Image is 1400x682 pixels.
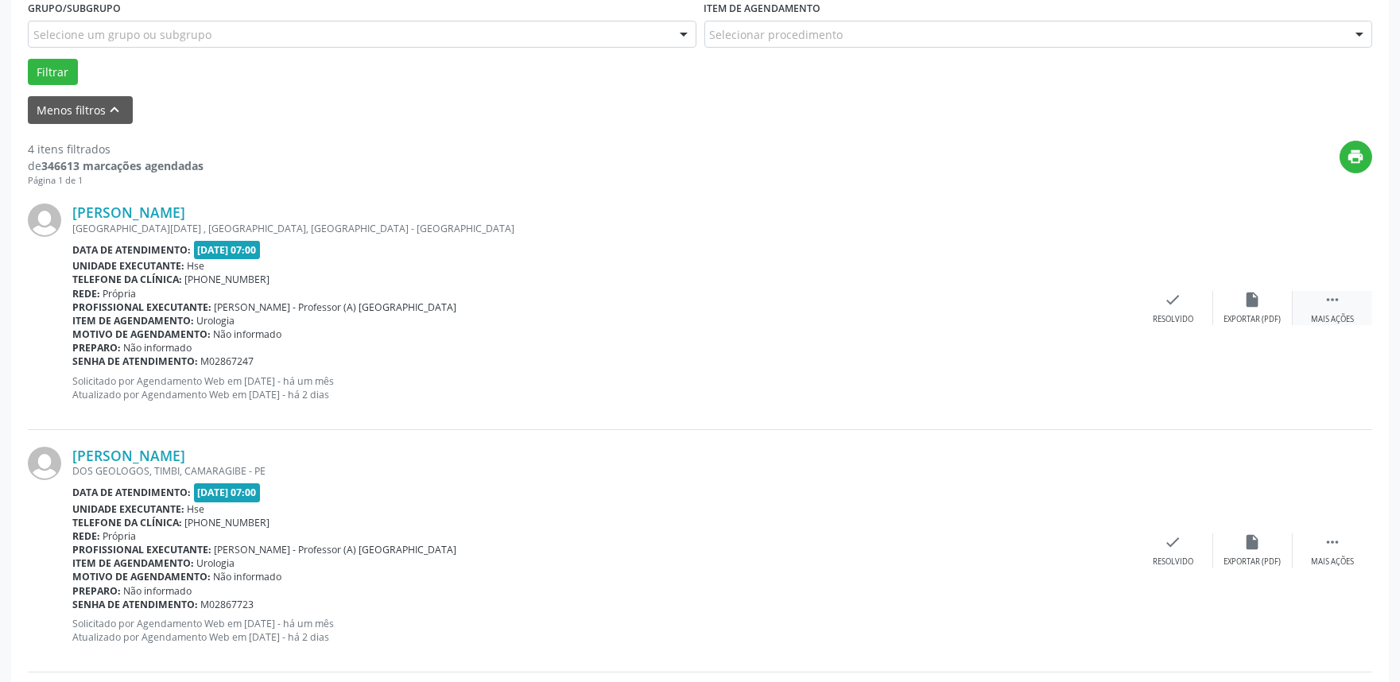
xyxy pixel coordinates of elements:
span: Própria [103,287,137,300]
button: Menos filtroskeyboard_arrow_up [28,96,133,124]
span: Não informado [214,327,282,341]
i:  [1324,291,1341,308]
div: de [28,157,204,174]
div: Página 1 de 1 [28,174,204,188]
i: check [1165,533,1182,551]
span: Hse [188,259,205,273]
span: Não informado [124,584,192,598]
i: insert_drive_file [1244,291,1262,308]
i:  [1324,533,1341,551]
b: Telefone da clínica: [72,516,182,529]
b: Unidade executante: [72,502,184,516]
b: Item de agendamento: [72,314,194,327]
b: Rede: [72,287,100,300]
span: Própria [103,529,137,543]
i: insert_drive_file [1244,533,1262,551]
b: Senha de atendimento: [72,598,198,611]
b: Rede: [72,529,100,543]
span: [DATE] 07:00 [194,483,261,502]
span: Urologia [197,556,235,570]
i: print [1348,148,1365,165]
span: Hse [188,502,205,516]
b: Telefone da clínica: [72,273,182,286]
div: [GEOGRAPHIC_DATA][DATE] , [GEOGRAPHIC_DATA], [GEOGRAPHIC_DATA] - [GEOGRAPHIC_DATA] [72,222,1134,235]
span: Selecione um grupo ou subgrupo [33,26,211,43]
button: print [1340,141,1372,173]
button: Filtrar [28,59,78,86]
strong: 346613 marcações agendadas [41,158,204,173]
b: Preparo: [72,584,121,598]
div: Resolvido [1153,314,1193,325]
span: M02867723 [201,598,254,611]
div: Resolvido [1153,556,1193,568]
span: Urologia [197,314,235,327]
b: Profissional executante: [72,543,211,556]
b: Preparo: [72,341,121,355]
div: DOS GEOLOGOS, TIMBI, CAMARAGIBE - PE [72,464,1134,478]
a: [PERSON_NAME] [72,447,185,464]
b: Item de agendamento: [72,556,194,570]
span: [PERSON_NAME] - Professor (A) [GEOGRAPHIC_DATA] [215,300,457,314]
span: Não informado [214,570,282,583]
p: Solicitado por Agendamento Web em [DATE] - há um mês Atualizado por Agendamento Web em [DATE] - h... [72,617,1134,644]
b: Motivo de agendamento: [72,327,211,341]
div: Exportar (PDF) [1224,556,1282,568]
span: M02867247 [201,355,254,368]
p: Solicitado por Agendamento Web em [DATE] - há um mês Atualizado por Agendamento Web em [DATE] - h... [72,374,1134,401]
div: 4 itens filtrados [28,141,204,157]
div: Mais ações [1311,314,1354,325]
b: Data de atendimento: [72,486,191,499]
b: Senha de atendimento: [72,355,198,368]
div: Exportar (PDF) [1224,314,1282,325]
span: [PHONE_NUMBER] [185,516,270,529]
span: [PHONE_NUMBER] [185,273,270,286]
b: Profissional executante: [72,300,211,314]
b: Motivo de agendamento: [72,570,211,583]
i: keyboard_arrow_up [107,101,124,118]
a: [PERSON_NAME] [72,203,185,221]
span: Não informado [124,341,192,355]
span: Selecionar procedimento [710,26,843,43]
img: img [28,447,61,480]
span: [PERSON_NAME] - Professor (A) [GEOGRAPHIC_DATA] [215,543,457,556]
span: [DATE] 07:00 [194,241,261,259]
div: Mais ações [1311,556,1354,568]
i: check [1165,291,1182,308]
b: Unidade executante: [72,259,184,273]
img: img [28,203,61,237]
b: Data de atendimento: [72,243,191,257]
